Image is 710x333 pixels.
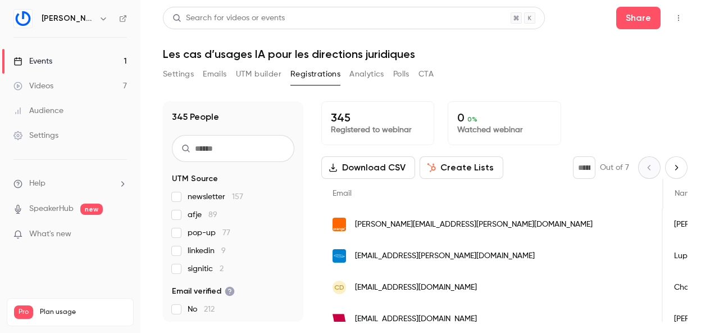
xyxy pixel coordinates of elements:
[40,308,126,317] span: Plan usage
[188,304,215,315] span: No
[333,218,346,231] img: orange.fr
[221,247,226,255] span: 9
[188,263,224,274] span: signitic
[203,65,226,83] button: Emails
[204,305,215,313] span: 212
[29,203,74,215] a: SpeakerHub
[331,124,425,136] p: Registered to webinar
[13,80,53,92] div: Videos
[80,204,103,215] span: new
[113,229,127,240] iframe: Noticeable Trigger
[321,156,415,179] button: Download CSV
[29,178,45,190] span: Help
[222,229,230,237] span: 77
[188,209,217,220] span: afje
[393,65,409,83] button: Polls
[457,111,551,124] p: 0
[290,65,340,83] button: Registrations
[13,105,63,116] div: Audience
[163,47,688,61] h1: Les cas d’usages IA pour les directions juridiques
[600,162,629,173] p: Out of 7
[208,211,217,219] span: 89
[172,12,285,24] div: Search for videos or events
[675,190,696,197] span: Name
[13,56,52,67] div: Events
[172,110,219,124] h1: 345 People
[29,228,71,240] span: What's new
[188,191,243,202] span: newsletter
[333,190,352,197] span: Email
[333,312,346,326] img: fcconseil.com
[355,219,593,231] span: [PERSON_NAME][EMAIL_ADDRESS][PERSON_NAME][DOMAIN_NAME]
[188,245,226,256] span: linkedin
[355,313,477,325] span: [EMAIL_ADDRESS][DOMAIN_NAME]
[355,250,535,262] span: [EMAIL_ADDRESS][PERSON_NAME][DOMAIN_NAME]
[14,10,32,28] img: Gino LegalTech
[418,65,434,83] button: CTA
[172,286,235,297] span: Email verified
[355,282,477,294] span: [EMAIL_ADDRESS][DOMAIN_NAME]
[665,156,688,179] button: Next page
[467,115,477,123] span: 0 %
[14,305,33,319] span: Pro
[188,227,230,238] span: pop-up
[331,111,425,124] p: 345
[13,130,58,141] div: Settings
[334,282,344,292] span: CD
[333,249,346,263] img: fr.lactalis.com
[42,13,94,24] h6: [PERSON_NAME]
[13,178,127,190] li: help-dropdown-opener
[163,65,194,83] button: Settings
[236,65,281,83] button: UTM builder
[220,265,224,273] span: 2
[616,7,661,29] button: Share
[457,124,551,136] p: Watched webinar
[172,173,218,184] span: UTM Source
[420,156,503,179] button: Create Lists
[232,193,243,201] span: 157
[349,65,384,83] button: Analytics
